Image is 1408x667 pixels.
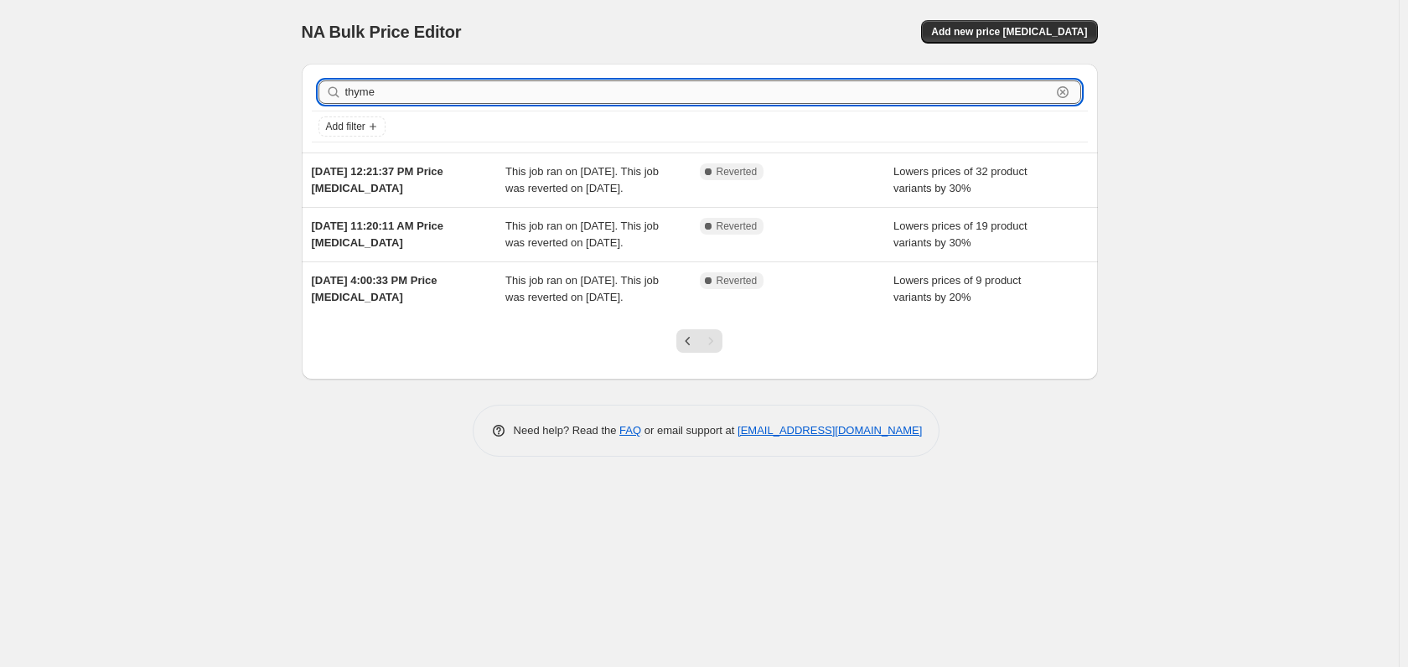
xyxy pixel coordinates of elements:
span: Lowers prices of 9 product variants by 20% [893,274,1021,303]
span: Add new price [MEDICAL_DATA] [931,25,1087,39]
span: This job ran on [DATE]. This job was reverted on [DATE]. [505,165,659,194]
span: [DATE] 4:00:33 PM Price [MEDICAL_DATA] [312,274,437,303]
span: Lowers prices of 19 product variants by 30% [893,220,1028,249]
a: FAQ [619,424,641,437]
a: [EMAIL_ADDRESS][DOMAIN_NAME] [738,424,922,437]
span: [DATE] 11:20:11 AM Price [MEDICAL_DATA] [312,220,444,249]
button: Add new price [MEDICAL_DATA] [921,20,1097,44]
button: Clear [1054,84,1071,101]
span: [DATE] 12:21:37 PM Price [MEDICAL_DATA] [312,165,443,194]
span: Reverted [717,165,758,178]
span: This job ran on [DATE]. This job was reverted on [DATE]. [505,220,659,249]
button: Add filter [318,116,386,137]
span: Add filter [326,120,365,133]
span: Need help? Read the [514,424,620,437]
span: Reverted [717,220,758,233]
span: This job ran on [DATE]. This job was reverted on [DATE]. [505,274,659,303]
button: Previous [676,329,700,353]
nav: Pagination [676,329,722,353]
span: NA Bulk Price Editor [302,23,462,41]
span: Lowers prices of 32 product variants by 30% [893,165,1028,194]
span: or email support at [641,424,738,437]
span: Reverted [717,274,758,287]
